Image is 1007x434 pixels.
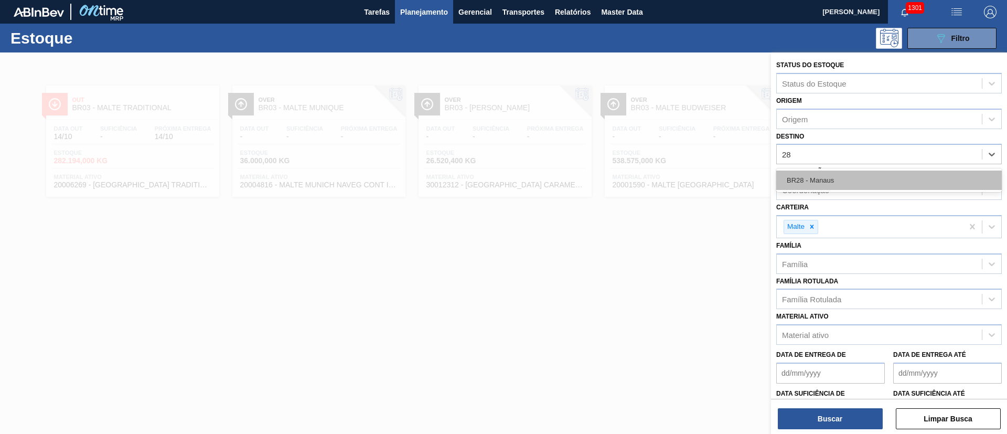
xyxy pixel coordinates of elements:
label: Status do Estoque [776,61,844,69]
span: Transportes [502,6,544,18]
img: userActions [950,6,963,18]
span: Filtro [951,34,970,43]
span: 1301 [906,2,924,14]
div: Status do Estoque [782,79,847,88]
div: Origem [782,114,808,123]
div: Pogramando: nenhum usuário selecionado [876,28,902,49]
div: Família [782,259,808,268]
label: Data de Entrega até [893,351,966,358]
button: Notificações [888,5,922,19]
button: Filtro [907,28,997,49]
label: Família [776,242,801,249]
input: dd/mm/yyyy [893,363,1002,384]
label: Data suficiência de [776,390,845,397]
label: Material ativo [776,313,829,320]
label: Carteira [776,204,809,211]
img: Logout [984,6,997,18]
span: Master Data [601,6,642,18]
span: Tarefas [364,6,390,18]
label: Data suficiência até [893,390,965,397]
div: Malte [784,220,806,234]
div: Material ativo [782,331,829,340]
div: BR28 - Manaus [776,171,1002,190]
span: Gerencial [458,6,492,18]
input: dd/mm/yyyy [776,363,885,384]
label: Data de Entrega de [776,351,846,358]
img: TNhmsLtSVTkK8tSr43FrP2fwEKptu5GPRR3wAAAABJRU5ErkJggg== [14,7,64,17]
label: Família Rotulada [776,278,838,285]
div: Família Rotulada [782,295,841,304]
span: Relatórios [555,6,591,18]
span: Planejamento [400,6,448,18]
label: Coordenação [776,168,827,175]
label: Origem [776,97,802,104]
label: Destino [776,133,804,140]
h1: Estoque [10,32,167,44]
